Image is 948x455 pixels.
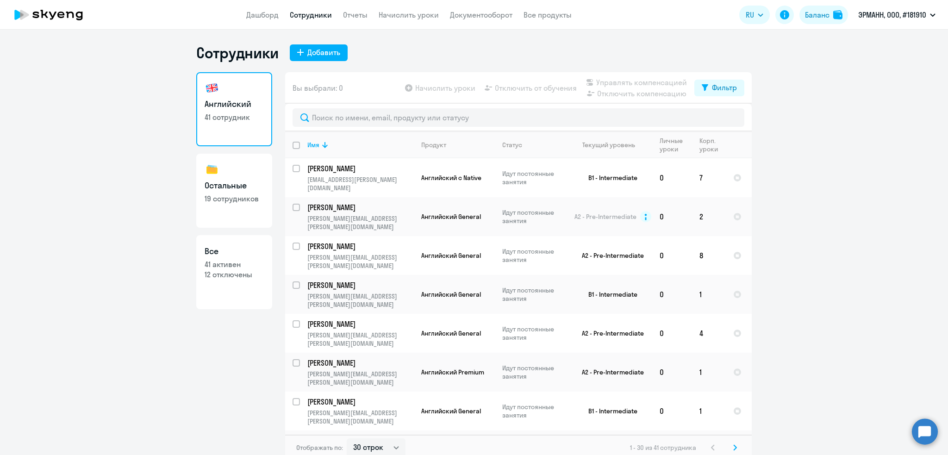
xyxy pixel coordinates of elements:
[307,202,413,212] a: [PERSON_NAME]
[652,353,692,392] td: 0
[307,175,413,192] p: [EMAIL_ADDRESS][PERSON_NAME][DOMAIN_NAME]
[854,4,940,26] button: ЭРМАНН, ООО, #181910
[582,141,635,149] div: Текущий уровень
[692,392,726,430] td: 1
[307,319,413,329] a: [PERSON_NAME]
[205,180,264,192] h3: Остальные
[502,247,566,264] p: Идут постоянные занятия
[290,44,348,61] button: Добавить
[660,137,692,153] div: Личные уроки
[421,212,481,221] span: Английский General
[799,6,848,24] button: Балансbalance
[502,141,522,149] div: Статус
[692,197,726,236] td: 2
[421,174,481,182] span: Английский с Native
[307,397,413,407] a: [PERSON_NAME]
[307,292,413,309] p: [PERSON_NAME][EMAIL_ADDRESS][PERSON_NAME][DOMAIN_NAME]
[293,108,744,127] input: Поиск по имени, email, продукту или статусу
[246,10,279,19] a: Дашборд
[660,137,686,153] div: Личные уроки
[746,9,754,20] span: RU
[502,208,566,225] p: Идут постоянные занятия
[652,314,692,353] td: 0
[502,286,566,303] p: Идут постоянные занятия
[712,82,737,93] div: Фильтр
[858,9,926,20] p: ЭРМАНН, ООО, #181910
[205,98,264,110] h3: Английский
[566,353,652,392] td: A2 - Pre-Intermediate
[574,141,652,149] div: Текущий уровень
[307,358,412,368] p: [PERSON_NAME]
[205,259,264,269] p: 41 активен
[652,392,692,430] td: 0
[307,214,413,231] p: [PERSON_NAME][EMAIL_ADDRESS][PERSON_NAME][DOMAIN_NAME]
[205,193,264,204] p: 19 сотрудников
[307,358,413,368] a: [PERSON_NAME]
[307,397,412,407] p: [PERSON_NAME]
[196,235,272,309] a: Все41 активен12 отключены
[296,443,343,452] span: Отображать по:
[692,236,726,275] td: 8
[421,251,481,260] span: Английский General
[630,443,696,452] span: 1 - 30 из 41 сотрудника
[307,141,319,149] div: Имя
[694,80,744,96] button: Фильтр
[307,47,340,58] div: Добавить
[692,158,726,197] td: 7
[502,364,566,380] p: Идут постоянные занятия
[739,6,770,24] button: RU
[307,370,413,386] p: [PERSON_NAME][EMAIL_ADDRESS][PERSON_NAME][DOMAIN_NAME]
[196,44,279,62] h1: Сотрудники
[307,163,413,174] a: [PERSON_NAME]
[421,329,481,337] span: Английский General
[566,392,652,430] td: B1 - Intermediate
[566,314,652,353] td: A2 - Pre-Intermediate
[379,10,439,19] a: Начислить уроки
[566,236,652,275] td: A2 - Pre-Intermediate
[652,275,692,314] td: 0
[307,331,413,348] p: [PERSON_NAME][EMAIL_ADDRESS][PERSON_NAME][DOMAIN_NAME]
[652,236,692,275] td: 0
[307,319,412,329] p: [PERSON_NAME]
[805,9,829,20] div: Баланс
[524,10,572,19] a: Все продукты
[196,154,272,228] a: Остальные19 сотрудников
[692,275,726,314] td: 1
[652,158,692,197] td: 0
[833,10,842,19] img: balance
[196,72,272,146] a: Английский41 сотрудник
[566,275,652,314] td: B1 - Intermediate
[502,141,566,149] div: Статус
[307,141,413,149] div: Имя
[421,141,446,149] div: Продукт
[307,280,413,290] a: [PERSON_NAME]
[450,10,512,19] a: Документооборот
[421,368,484,376] span: Английский Premium
[502,403,566,419] p: Идут постоянные занятия
[692,353,726,392] td: 1
[421,290,481,299] span: Английский General
[205,162,219,177] img: others
[205,81,219,95] img: english
[574,212,636,221] span: A2 - Pre-Intermediate
[692,314,726,353] td: 4
[205,112,264,122] p: 41 сотрудник
[502,325,566,342] p: Идут постоянные занятия
[699,137,725,153] div: Корп. уроки
[566,158,652,197] td: B1 - Intermediate
[699,137,719,153] div: Корп. уроки
[307,241,412,251] p: [PERSON_NAME]
[421,407,481,415] span: Английский General
[307,241,413,251] a: [PERSON_NAME]
[307,202,412,212] p: [PERSON_NAME]
[205,269,264,280] p: 12 отключены
[307,409,413,425] p: [PERSON_NAME][EMAIL_ADDRESS][PERSON_NAME][DOMAIN_NAME]
[421,141,494,149] div: Продукт
[290,10,332,19] a: Сотрудники
[307,280,412,290] p: [PERSON_NAME]
[205,245,264,257] h3: Все
[307,253,413,270] p: [PERSON_NAME][EMAIL_ADDRESS][PERSON_NAME][DOMAIN_NAME]
[293,82,343,93] span: Вы выбрали: 0
[307,163,412,174] p: [PERSON_NAME]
